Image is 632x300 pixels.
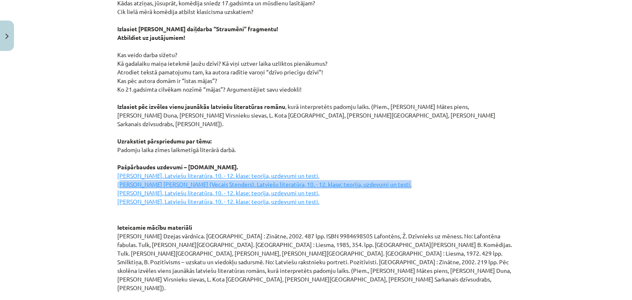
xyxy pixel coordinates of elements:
[5,34,9,39] img: icon-close-lesson-0947bae3869378f0d4975bcd49f059093ad1ed9edebbc8119c70593378902aed.svg
[117,137,211,145] strong: Uzrakstiet pārspriedumu par tēmu:
[117,103,285,110] strong: Izlasiet pēc izvēles vienu jaunākās latviešu literatūras romānu
[117,172,411,205] u: [PERSON_NAME]. Latviešu literatūra, 10. - 12. klase: teorija, uzdevumi un testi. [PERSON_NAME] [P...
[117,34,185,41] strong: Atbildiet uz jautājumiem!
[117,224,192,231] strong: Ieteicamie mācību materiāli
[117,163,238,171] strong: Pašpārbaudes uzdevumi – [DOMAIN_NAME].
[117,25,278,32] strong: Izlasiet [PERSON_NAME] daiļdarba “Straumēni” fragmentu!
